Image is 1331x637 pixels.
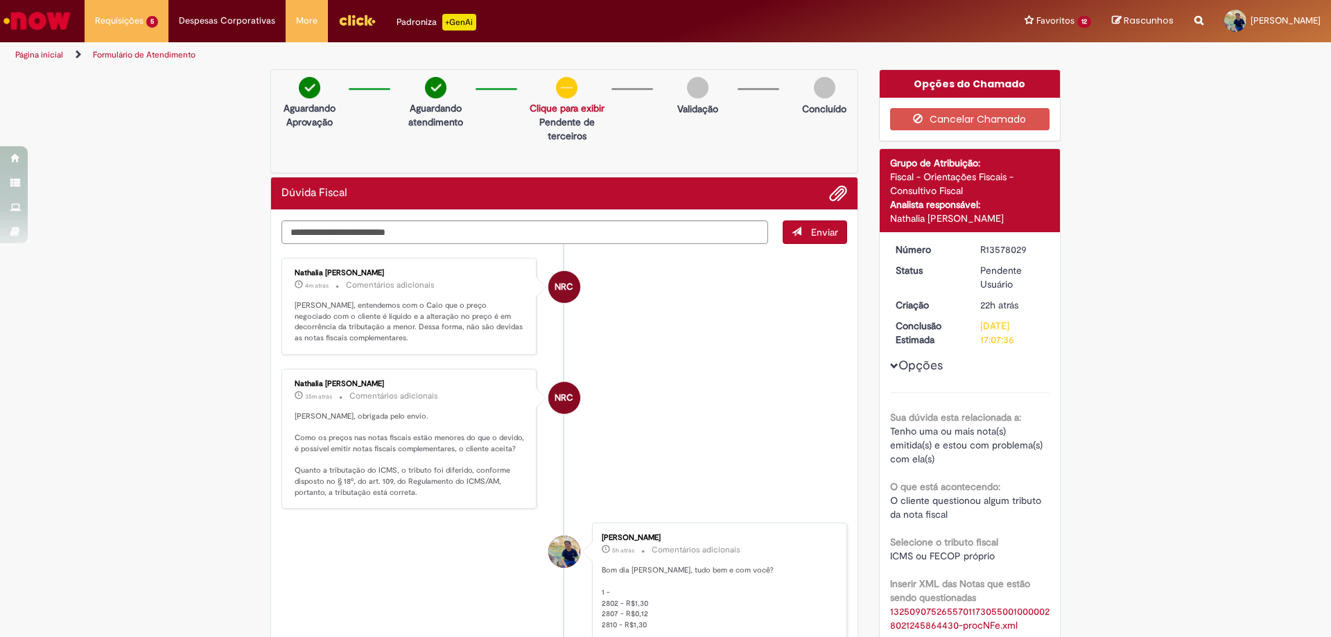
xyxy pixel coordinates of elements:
time: 29/09/2025 16:07:33 [980,299,1018,311]
span: 35m atrás [305,392,332,401]
span: ICMS ou FECOP próprio [890,550,995,562]
small: Comentários adicionais [652,544,740,556]
div: Analista responsável: [890,198,1050,211]
dt: Criação [885,298,971,312]
div: Opções do Chamado [880,70,1061,98]
ul: Trilhas de página [10,42,877,68]
img: circle-minus.png [556,77,577,98]
div: Nathalia [PERSON_NAME] [295,269,525,277]
a: Clique para exibir [530,102,604,114]
div: 29/09/2025 16:07:33 [980,298,1045,312]
dt: Conclusão Estimada [885,319,971,347]
div: Nathalia Roberta Cerri De Sant Anna [548,382,580,414]
b: Inserir XML das Notas que estão sendo questionadas [890,577,1030,604]
div: Nathalia [PERSON_NAME] [890,211,1050,225]
div: Nathalia Roberta Cerri De Sant Anna [548,271,580,303]
b: Sua dúvida esta relacionada a: [890,411,1021,424]
img: img-circle-grey.png [814,77,835,98]
span: Requisições [95,14,143,28]
div: [DATE] 17:07:36 [980,319,1045,347]
dt: Status [885,263,971,277]
span: 5h atrás [612,546,634,555]
span: Tenho uma ou mais nota(s) emitida(s) e estou com problema(s) com ela(s) [890,425,1045,465]
div: R13578029 [980,243,1045,256]
button: Adicionar anexos [829,184,847,202]
img: check-circle-green.png [425,77,446,98]
span: Favoritos [1036,14,1075,28]
time: 30/09/2025 13:22:09 [305,392,332,401]
span: [PERSON_NAME] [1251,15,1321,26]
span: NRC [555,381,573,415]
div: Nathalia [PERSON_NAME] [295,380,525,388]
span: Rascunhos [1124,14,1174,27]
div: Grupo de Atribuição: [890,156,1050,170]
div: Pendente Usuário [980,263,1045,291]
p: Pendente de terceiros [530,115,604,143]
time: 30/09/2025 13:52:36 [305,281,329,290]
p: Aguardando atendimento [403,101,468,129]
h2: Dúvida Fiscal Histórico de tíquete [281,187,347,200]
p: Validação [677,102,718,116]
time: 30/09/2025 08:59:27 [612,546,634,555]
dt: Número [885,243,971,256]
span: O cliente questionou algum tributo da nota fiscal [890,494,1044,521]
div: Yuri Simoes Gomes [548,536,580,568]
a: Formulário de Atendimento [93,49,195,60]
p: Concluído [802,102,846,116]
span: 5 [146,16,158,28]
div: Padroniza [397,14,476,30]
p: Aguardando Aprovação [277,101,342,129]
img: check-circle-green.png [299,77,320,98]
a: Página inicial [15,49,63,60]
textarea: Digite sua mensagem aqui... [281,220,768,244]
b: O que está acontecendo: [890,480,1000,493]
img: img-circle-grey.png [687,77,708,98]
span: 22h atrás [980,299,1018,311]
span: Enviar [811,226,838,238]
p: [PERSON_NAME], obrigada pelo envio. Como os preços nas notas fiscais estão menores do que o devid... [295,411,525,498]
small: Comentários adicionais [346,279,435,291]
button: Enviar [783,220,847,244]
span: 12 [1077,16,1091,28]
small: Comentários adicionais [349,390,438,402]
a: Download de 13250907526557011730550010000028021245864430-procNFe.xml [890,605,1050,631]
a: Rascunhos [1112,15,1174,28]
span: More [296,14,317,28]
div: Fiscal - Orientações Fiscais - Consultivo Fiscal [890,170,1050,198]
b: Selecione o tributo fiscal [890,536,998,548]
p: [PERSON_NAME], entendemos com o Caio que o preço negociado com o cliente é líquido e a alteração ... [295,300,525,344]
img: ServiceNow [1,7,73,35]
div: [PERSON_NAME] [602,534,833,542]
span: NRC [555,270,573,304]
button: Cancelar Chamado [890,108,1050,130]
span: Despesas Corporativas [179,14,275,28]
p: +GenAi [442,14,476,30]
img: click_logo_yellow_360x200.png [338,10,376,30]
span: 4m atrás [305,281,329,290]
